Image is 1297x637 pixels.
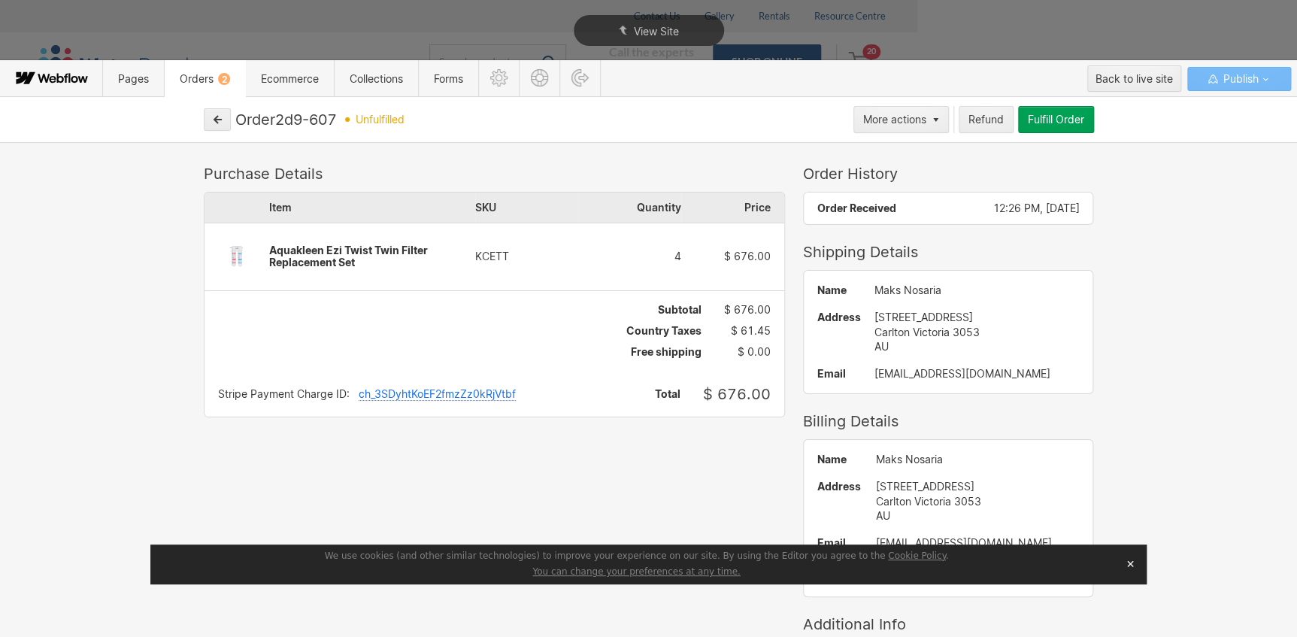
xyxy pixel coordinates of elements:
[1187,67,1291,91] button: Publish
[853,106,949,133] button: More actions
[876,537,1080,549] div: [EMAIL_ADDRESS][DOMAIN_NAME]
[993,202,1079,214] span: 12:26 PM, [DATE]
[803,243,1094,261] div: Shipping Details
[350,72,403,85] span: Collections
[803,615,1094,633] div: Additional Info
[876,453,1080,466] div: Maks Nosaria
[817,284,861,296] span: Name
[959,106,1014,133] button: Refund
[218,388,350,401] div: Stripe Payment Charge ID:
[180,72,230,85] span: Orders
[1220,68,1258,90] span: Publish
[475,193,578,223] div: SKU
[261,72,319,85] span: Ecommerce
[658,304,702,316] span: Subtotal
[356,114,405,126] span: unfulfilled
[634,25,679,38] span: View Site
[681,193,784,223] div: Price
[888,551,946,561] a: Cookie Policy
[874,284,1080,296] div: Maks Nosaria
[876,494,1080,509] div: Carlton Victoria 3053
[218,73,230,85] div: 2
[325,551,949,561] span: We use cookies (and other similar technologies) to improve your experience on our site. By using ...
[703,385,771,403] span: $ 676.00
[876,479,1080,494] div: [STREET_ADDRESS]
[874,310,1080,325] div: [STREET_ADDRESS]
[204,165,785,183] div: Purchase Details
[6,36,47,50] span: Text us
[863,114,926,126] div: More actions
[817,368,861,380] span: Email
[578,193,681,223] div: Quantity
[359,388,516,401] div: ch_3SDyhtKoEF2fmzZz0kRjVtbf
[118,72,149,85] span: Pages
[434,72,463,85] span: Forms
[803,412,1094,430] div: Billing Details
[205,231,269,283] img: Aquakleen Ezi Twist Twin Filter Replacement Set
[817,537,862,549] span: Email
[803,165,1094,183] div: Order History
[269,193,475,223] div: Item
[817,310,861,325] span: Address
[1095,68,1173,90] div: Back to live site
[817,479,862,494] span: Address
[817,453,862,466] span: Name
[968,114,1004,126] div: Refund
[874,339,1080,354] div: AU
[1120,553,1141,575] button: Close
[1087,65,1181,92] button: Back to live site
[626,325,702,337] span: Country Taxes
[269,244,428,268] span: Aquakleen Ezi Twist Twin Filter Replacement Set
[724,250,771,262] span: $ 676.00
[731,325,771,337] span: $ 61.45
[724,303,771,316] span: $ 676.00
[1028,114,1084,126] div: Fulfill Order
[876,508,1080,523] div: AU
[475,250,578,262] div: KCETT
[874,368,1080,380] div: [EMAIL_ADDRESS][DOMAIN_NAME]
[532,566,740,578] button: You can change your preferences at any time.
[817,202,896,214] span: Order Received
[235,111,336,129] div: Order 2d9-607
[578,250,681,262] div: 4
[738,346,771,358] span: $ 0.00
[874,325,1080,340] div: Carlton Victoria 3053
[1018,106,1094,133] button: Fulfill Order
[631,346,702,358] span: Free shipping
[655,388,680,400] span: Total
